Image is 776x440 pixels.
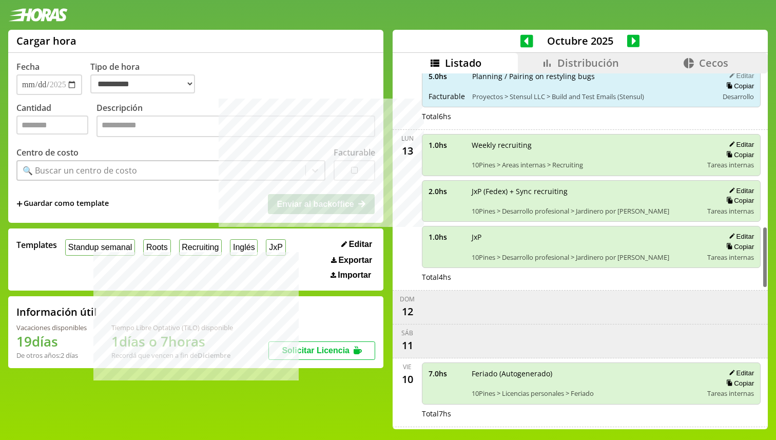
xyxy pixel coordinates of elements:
button: Copiar [723,196,754,205]
input: Cantidad [16,116,88,135]
button: Exportar [328,255,375,265]
div: 12 [399,303,416,320]
span: Distribución [557,56,619,70]
div: sáb [401,329,413,337]
div: dom [400,295,415,303]
div: 🔍 Buscar un centro de costo [23,165,137,176]
button: Editar [726,140,754,149]
label: Facturable [334,147,375,158]
span: 10Pines > Desarrollo profesional > Jardinero por [PERSON_NAME] [472,253,701,262]
label: Centro de costo [16,147,79,158]
button: Standup semanal [65,239,135,255]
div: Total 7 hs [422,409,761,418]
textarea: Descripción [96,116,375,137]
span: Weekly recruiting [472,140,701,150]
span: 1.0 hs [429,232,464,242]
span: 5.0 hs [429,71,465,81]
span: Facturable [429,91,465,101]
span: Octubre 2025 [533,34,627,48]
button: JxP [266,239,285,255]
div: lun [401,134,414,143]
h2: Información útil [16,305,97,319]
h1: 19 días [16,332,87,351]
div: Tiempo Libre Optativo (TiLO) disponible [111,323,233,332]
h1: 1 días o 7 horas [111,332,233,351]
span: Importar [338,271,371,280]
div: vie [403,362,412,371]
img: logotipo [8,8,68,22]
div: 10 [399,371,416,388]
button: Editar [338,239,375,250]
button: Editar [726,71,754,80]
span: 7.0 hs [429,369,464,378]
span: Tareas internas [707,389,754,398]
div: 11 [399,337,416,354]
div: scrollable content [393,73,768,428]
div: Recordá que vencen a fin de [111,351,233,360]
span: Cecos [699,56,728,70]
b: Diciembre [198,351,230,360]
span: Planning / Pairing on restyling bugs [472,71,711,81]
div: 13 [399,143,416,159]
label: Cantidad [16,102,96,140]
button: Copiar [723,379,754,388]
button: Editar [726,369,754,377]
button: Editar [726,186,754,195]
button: Roots [143,239,170,255]
span: Tareas internas [707,206,754,216]
span: 10Pines > Areas internas > Recruiting [472,160,701,169]
span: + [16,198,23,209]
span: Exportar [338,256,372,265]
span: Feriado (Autogenerado) [472,369,701,378]
span: +Guardar como template [16,198,109,209]
h1: Cargar hora [16,34,76,48]
span: 2.0 hs [429,186,464,196]
button: Inglés [230,239,258,255]
span: 1.0 hs [429,140,464,150]
div: Total 4 hs [422,272,761,282]
button: Copiar [723,82,754,90]
span: Desarrollo [723,92,754,101]
button: Recruiting [179,239,222,255]
span: Tareas internas [707,160,754,169]
span: Proyectos > Stensul LLC > Build and Test Emails (Stensul) [472,92,711,101]
label: Fecha [16,61,40,72]
select: Tipo de hora [90,74,195,93]
div: De otros años: 2 días [16,351,87,360]
span: Solicitar Licencia [282,346,350,355]
span: Editar [349,240,372,249]
label: Tipo de hora [90,61,203,95]
span: 10Pines > Desarrollo profesional > Jardinero por [PERSON_NAME] [472,206,701,216]
span: JxP (Fedex) + Sync recruiting [472,186,701,196]
span: Listado [445,56,481,70]
label: Descripción [96,102,375,140]
button: Copiar [723,242,754,251]
span: JxP [472,232,701,242]
button: Copiar [723,150,754,159]
span: Tareas internas [707,253,754,262]
button: Solicitar Licencia [268,341,375,360]
span: Templates [16,239,57,251]
button: Editar [726,232,754,241]
div: Total 6 hs [422,111,761,121]
div: Vacaciones disponibles [16,323,87,332]
span: 10Pines > Licencias personales > Feriado [472,389,701,398]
